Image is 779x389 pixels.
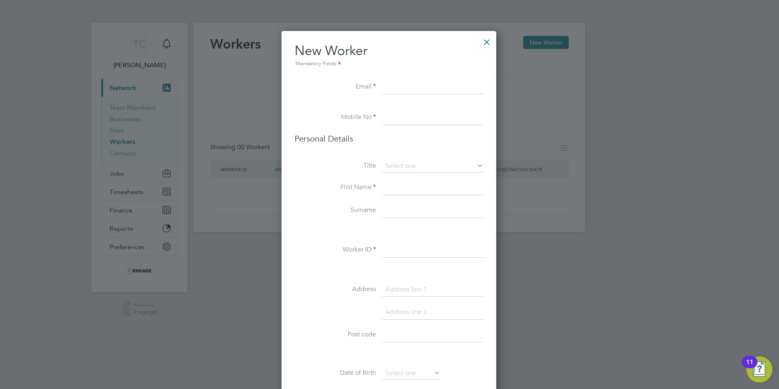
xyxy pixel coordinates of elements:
[383,367,440,380] input: Select one
[295,82,376,91] label: Email
[295,245,376,254] label: Worker ID
[746,356,772,382] button: Open Resource Center, 11 new notifications
[383,160,483,172] input: Select one
[295,133,483,144] h3: Personal Details
[295,285,376,294] label: Address
[295,206,376,214] label: Surname
[295,161,376,170] label: Title
[383,305,483,320] input: Address line 2
[295,330,376,339] label: Post code
[295,42,483,69] h2: New Worker
[295,183,376,192] label: First Name
[295,60,483,69] div: Mandatory Fields
[295,113,376,122] label: Mobile No
[295,369,376,377] label: Date of Birth
[746,362,753,373] div: 11
[383,283,483,297] input: Address line 1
